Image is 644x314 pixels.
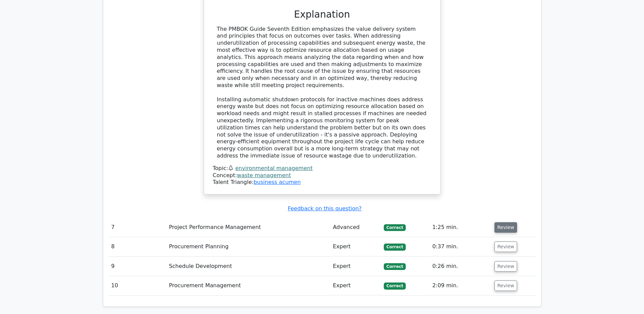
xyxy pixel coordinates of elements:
[109,257,166,276] td: 9
[109,276,166,295] td: 10
[109,218,166,237] td: 7
[429,218,491,237] td: 1:25 min.
[237,172,291,179] a: waste management
[384,282,406,289] span: Correct
[166,276,330,295] td: Procurement Management
[109,237,166,256] td: 8
[213,172,431,179] div: Concept:
[429,276,491,295] td: 2:09 min.
[494,280,517,291] button: Review
[213,165,431,172] div: Topic:
[330,237,381,256] td: Expert
[166,237,330,256] td: Procurement Planning
[429,237,491,256] td: 0:37 min.
[494,242,517,252] button: Review
[235,165,312,171] a: environmental management
[253,179,301,185] a: business acumen
[166,257,330,276] td: Schedule Development
[384,224,406,231] span: Correct
[330,257,381,276] td: Expert
[330,276,381,295] td: Expert
[384,244,406,250] span: Correct
[494,261,517,272] button: Review
[288,205,361,212] a: Feedback on this question?
[166,218,330,237] td: Project Performance Management
[494,222,517,233] button: Review
[217,26,427,160] div: The PMBOK Guide Seventh Edition emphasizes the value delivery system and principles that focus on...
[429,257,491,276] td: 0:26 min.
[213,165,431,186] div: Talent Triangle:
[330,218,381,237] td: Advanced
[217,9,427,20] h3: Explanation
[384,263,406,270] span: Correct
